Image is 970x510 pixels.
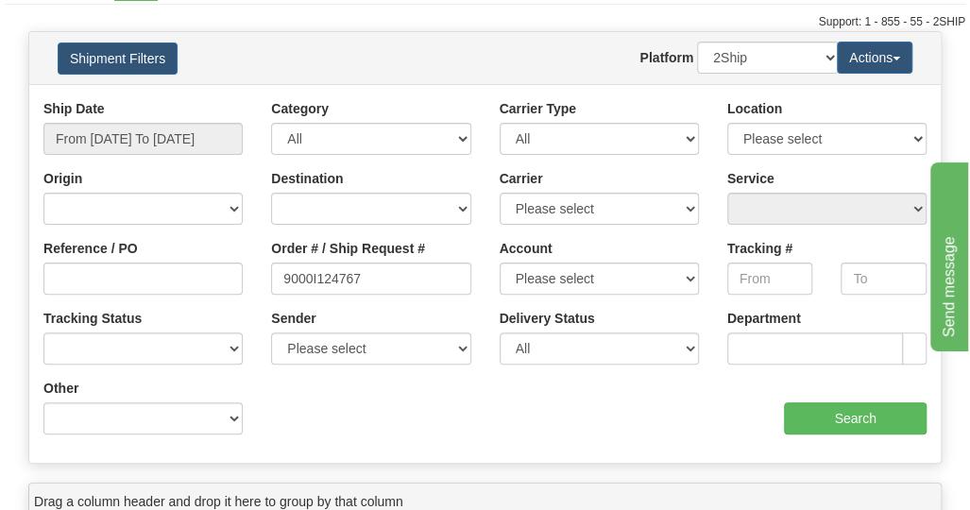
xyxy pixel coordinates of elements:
[727,309,801,328] label: Department
[5,14,965,30] div: Support: 1 - 855 - 55 - 2SHIP
[271,99,329,118] label: Category
[837,42,912,74] button: Actions
[43,239,138,258] label: Reference / PO
[727,239,792,258] label: Tracking #
[727,169,774,188] label: Service
[500,239,553,258] label: Account
[727,99,782,118] label: Location
[43,309,142,328] label: Tracking Status
[841,263,927,295] input: To
[784,402,927,434] input: Search
[927,159,968,351] iframe: chat widget
[500,99,576,118] label: Carrier Type
[43,169,82,188] label: Origin
[43,99,105,118] label: Ship Date
[727,263,813,295] input: From
[43,379,78,398] label: Other
[14,11,175,34] div: Send message
[500,169,543,188] label: Carrier
[500,309,595,328] label: Delivery Status
[271,239,425,258] label: Order # / Ship Request #
[271,309,315,328] label: Sender
[58,42,178,75] button: Shipment Filters
[271,169,343,188] label: Destination
[639,48,693,67] label: Platform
